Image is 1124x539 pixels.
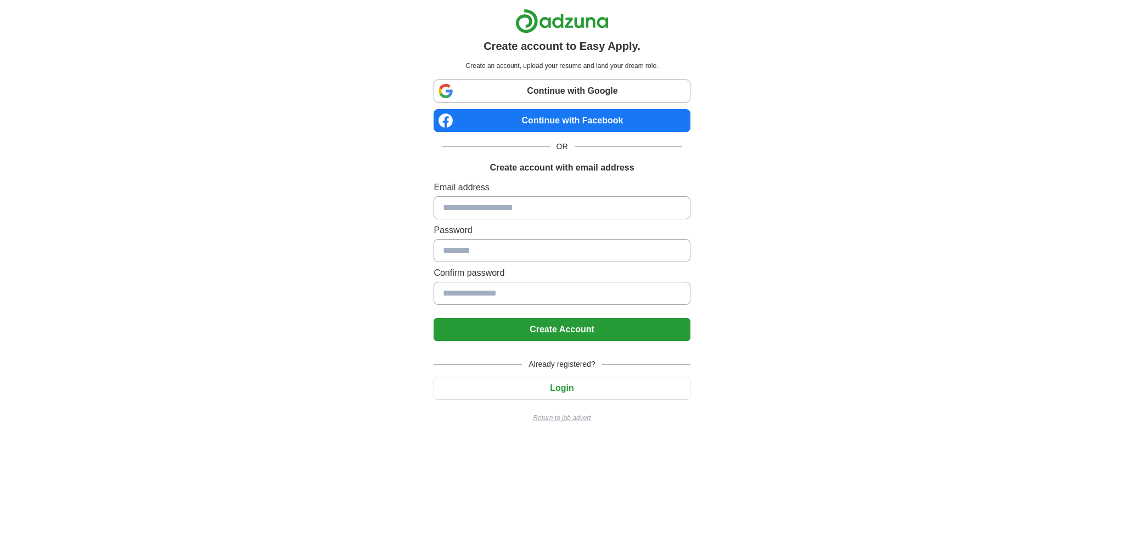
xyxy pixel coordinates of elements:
[434,383,690,393] a: Login
[434,80,690,103] a: Continue with Google
[515,9,609,33] img: Adzuna logo
[434,377,690,400] button: Login
[522,359,602,370] span: Already registered?
[484,38,640,54] h1: Create account to Easy Apply.
[434,181,690,194] label: Email address
[550,141,575,152] span: OR
[434,266,690,280] label: Confirm password
[434,413,690,423] a: Return to job advert
[434,318,690,341] button: Create Account
[490,161,634,174] h1: Create account with email address
[434,109,690,132] a: Continue with Facebook
[434,224,690,237] label: Password
[436,61,688,71] p: Create an account, upload your resume and land your dream role.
